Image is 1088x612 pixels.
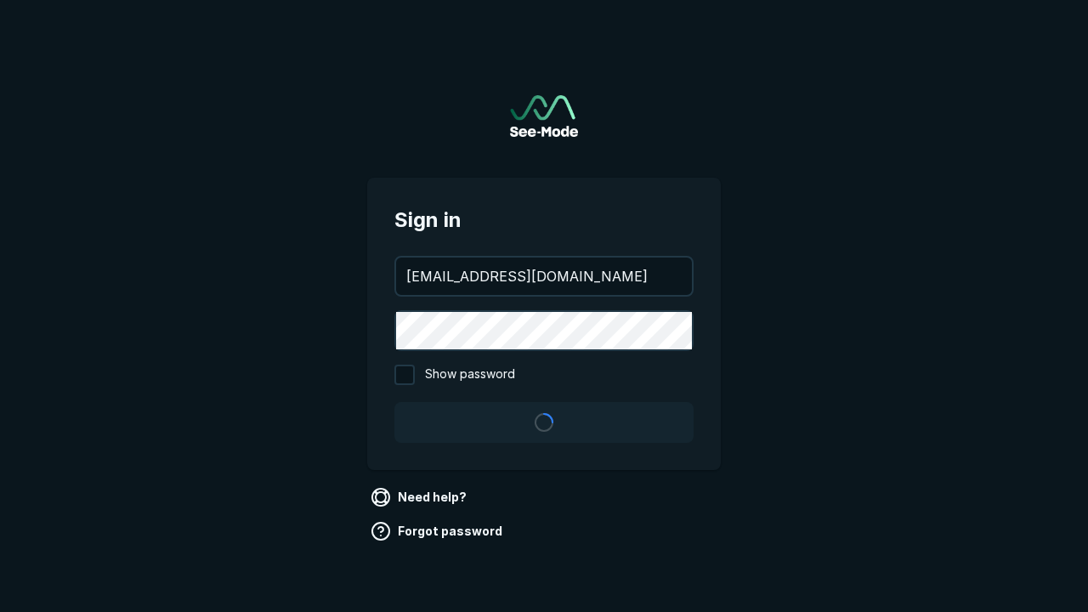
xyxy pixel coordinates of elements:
a: Go to sign in [510,95,578,137]
span: Show password [425,365,515,385]
img: See-Mode Logo [510,95,578,137]
a: Need help? [367,484,473,511]
input: your@email.com [396,258,692,295]
span: Sign in [394,205,694,235]
a: Forgot password [367,518,509,545]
